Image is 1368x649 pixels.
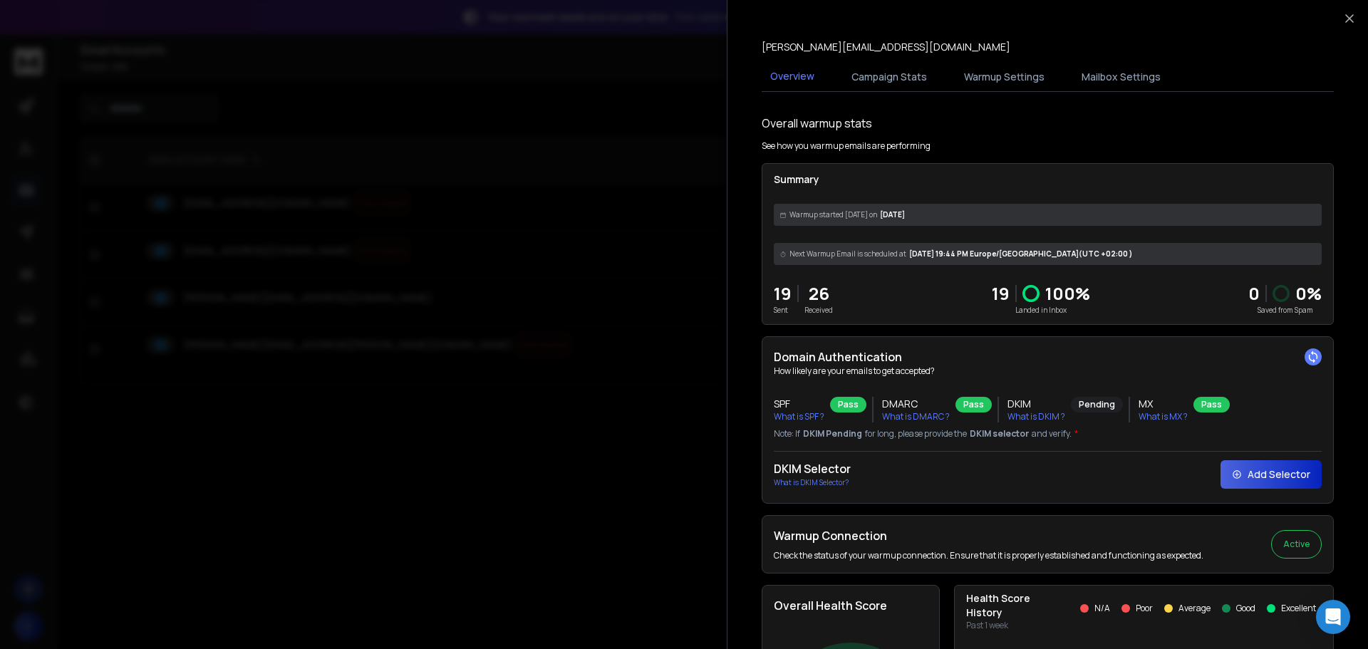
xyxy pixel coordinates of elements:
[1073,61,1169,93] button: Mailbox Settings
[774,428,1322,440] p: Note: If for long, please provide the and verify.
[992,305,1090,316] p: Landed in Inbox
[774,243,1322,265] div: [DATE] 19:44 PM Europe/[GEOGRAPHIC_DATA] (UTC +02:00 )
[1178,603,1211,614] p: Average
[1295,282,1322,305] p: 0 %
[774,597,928,614] h2: Overall Health Score
[789,209,877,220] span: Warmup started [DATE] on
[1139,397,1188,411] h3: MX
[1248,305,1322,316] p: Saved from Spam
[882,411,950,422] p: What is DMARC ?
[1281,603,1316,614] p: Excellent
[762,61,823,93] button: Overview
[774,411,824,422] p: What is SPF ?
[774,477,851,488] p: What is DKIM Selector?
[774,172,1322,187] p: Summary
[1316,600,1350,634] div: Open Intercom Messenger
[774,550,1203,561] p: Check the status of your warmup connection. Ensure that it is properly established and functionin...
[966,620,1052,631] p: Past 1 week
[955,61,1053,93] button: Warmup Settings
[1045,282,1090,305] p: 100 %
[1071,397,1123,412] div: Pending
[1248,281,1260,305] strong: 0
[1221,460,1322,489] button: Add Selector
[774,397,824,411] h3: SPF
[830,397,866,412] div: Pass
[1236,603,1255,614] p: Good
[955,397,992,412] div: Pass
[774,282,792,305] p: 19
[1007,397,1065,411] h3: DKIM
[774,527,1203,544] h2: Warmup Connection
[803,428,862,440] span: DKIM Pending
[1007,411,1065,422] p: What is DKIM ?
[1136,603,1153,614] p: Poor
[1094,603,1110,614] p: N/A
[970,428,1029,440] span: DKIM selector
[762,140,931,152] p: See how you warmup emails are performing
[774,365,1322,377] p: How likely are your emails to get accepted?
[1271,530,1322,559] button: Active
[774,204,1322,226] div: [DATE]
[774,305,792,316] p: Sent
[966,591,1052,620] p: Health Score History
[774,348,1322,365] h2: Domain Authentication
[804,305,833,316] p: Received
[843,61,936,93] button: Campaign Stats
[1139,411,1188,422] p: What is MX ?
[762,40,1010,54] p: [PERSON_NAME][EMAIL_ADDRESS][DOMAIN_NAME]
[1193,397,1230,412] div: Pass
[789,249,906,259] span: Next Warmup Email is scheduled at
[992,282,1010,305] p: 19
[762,115,872,132] h1: Overall warmup stats
[774,460,851,477] h2: DKIM Selector
[882,397,950,411] h3: DMARC
[804,282,833,305] p: 26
